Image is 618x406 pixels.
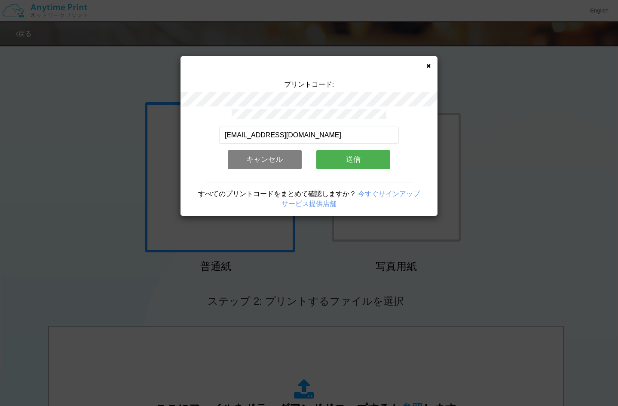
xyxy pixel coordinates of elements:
span: すべてのプリントコードをまとめて確認しますか？ [198,190,356,197]
button: キャンセル [228,150,302,169]
a: サービス提供店舗 [281,200,337,207]
button: 送信 [316,150,390,169]
span: プリントコード: [284,81,334,88]
input: メールアドレス [219,127,399,144]
a: 今すぐサインアップ [358,190,420,197]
